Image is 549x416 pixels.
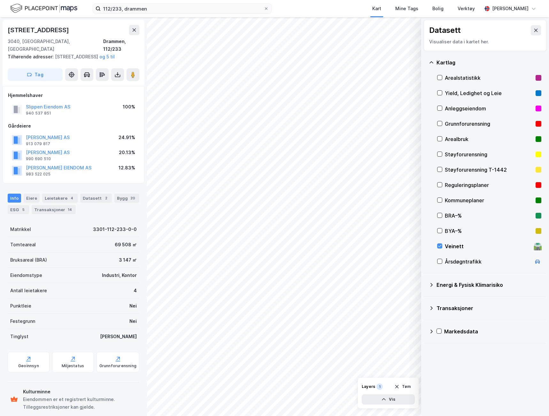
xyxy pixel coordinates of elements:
[10,3,77,14] img: logo.f888ab2527a4732fd821a326f86c7f29.svg
[445,151,533,158] div: Støyforurensning
[66,206,73,213] div: 14
[103,38,139,53] div: Drammen, 112/233
[458,5,475,12] div: Verktøy
[23,388,137,396] div: Kulturminne
[23,396,137,411] div: Eiendommen er et registrert kulturminne. Tilleggsrestriksjoner kan gjelde.
[10,302,31,310] div: Punktleie
[26,156,51,161] div: 990 690 510
[8,68,63,81] button: Tag
[445,120,533,128] div: Grunnforurensning
[119,256,137,264] div: 3 147 ㎡
[10,241,36,249] div: Tomteareal
[99,363,136,368] div: Grunnforurensning
[119,134,135,141] div: 24.91%
[42,194,78,203] div: Leietakere
[102,271,137,279] div: Industri, Kontor
[129,302,137,310] div: Nei
[445,227,533,235] div: BYA–%
[134,287,137,294] div: 4
[445,105,533,112] div: Anleggseiendom
[445,212,533,219] div: BRA–%
[103,195,109,201] div: 2
[8,194,21,203] div: Info
[26,172,50,177] div: 983 522 025
[445,74,533,82] div: Arealstatistikk
[10,317,35,325] div: Festegrunn
[100,333,137,340] div: [PERSON_NAME]
[119,149,135,156] div: 20.13%
[362,384,375,389] div: Layers
[26,111,51,116] div: 940 537 851
[18,363,39,368] div: Geoinnsyn
[445,166,533,174] div: Støyforurensning T-1442
[123,103,135,111] div: 100%
[129,317,137,325] div: Nei
[32,205,76,214] div: Transaksjoner
[8,53,134,61] div: [STREET_ADDRESS]
[390,382,415,392] button: Tøm
[437,304,541,312] div: Transaksjoner
[445,135,533,143] div: Arealbruk
[8,54,55,59] span: Tilhørende adresser:
[445,242,531,250] div: Veinett
[429,38,541,46] div: Visualiser data i kartet her.
[517,385,549,416] div: Kontrollprogram for chat
[376,383,383,390] div: 1
[8,122,139,130] div: Gårdeiere
[24,194,40,203] div: Eiere
[432,5,444,12] div: Bolig
[362,394,415,405] button: Vis
[93,226,137,233] div: 3301-112-233-0-0
[80,194,112,203] div: Datasett
[445,258,531,265] div: Årsdøgntrafikk
[533,242,542,250] div: 🛣️
[372,5,381,12] div: Kart
[8,25,70,35] div: [STREET_ADDRESS]
[62,363,84,368] div: Miljøstatus
[26,141,50,146] div: 913 079 817
[119,164,135,172] div: 12.83%
[437,281,541,289] div: Energi & Fysisk Klimarisiko
[429,25,461,35] div: Datasett
[10,271,42,279] div: Eiendomstype
[445,89,533,97] div: Yield, Ledighet og Leie
[8,205,29,214] div: ESG
[69,195,75,201] div: 4
[129,195,136,201] div: 20
[8,38,103,53] div: 3040, [GEOGRAPHIC_DATA], [GEOGRAPHIC_DATA]
[10,256,47,264] div: Bruksareal (BRA)
[115,241,137,249] div: 69 508 ㎡
[10,333,28,340] div: Tinglyst
[492,5,529,12] div: [PERSON_NAME]
[114,194,139,203] div: Bygg
[437,59,541,66] div: Kartlag
[445,197,533,204] div: Kommuneplaner
[395,5,418,12] div: Mine Tags
[20,206,27,213] div: 5
[444,328,541,335] div: Markedsdata
[517,385,549,416] iframe: Chat Widget
[101,4,264,13] input: Søk på adresse, matrikkel, gårdeiere, leietakere eller personer
[8,92,139,99] div: Hjemmelshaver
[10,287,47,294] div: Antall leietakere
[445,181,533,189] div: Reguleringsplaner
[10,226,31,233] div: Matrikkel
